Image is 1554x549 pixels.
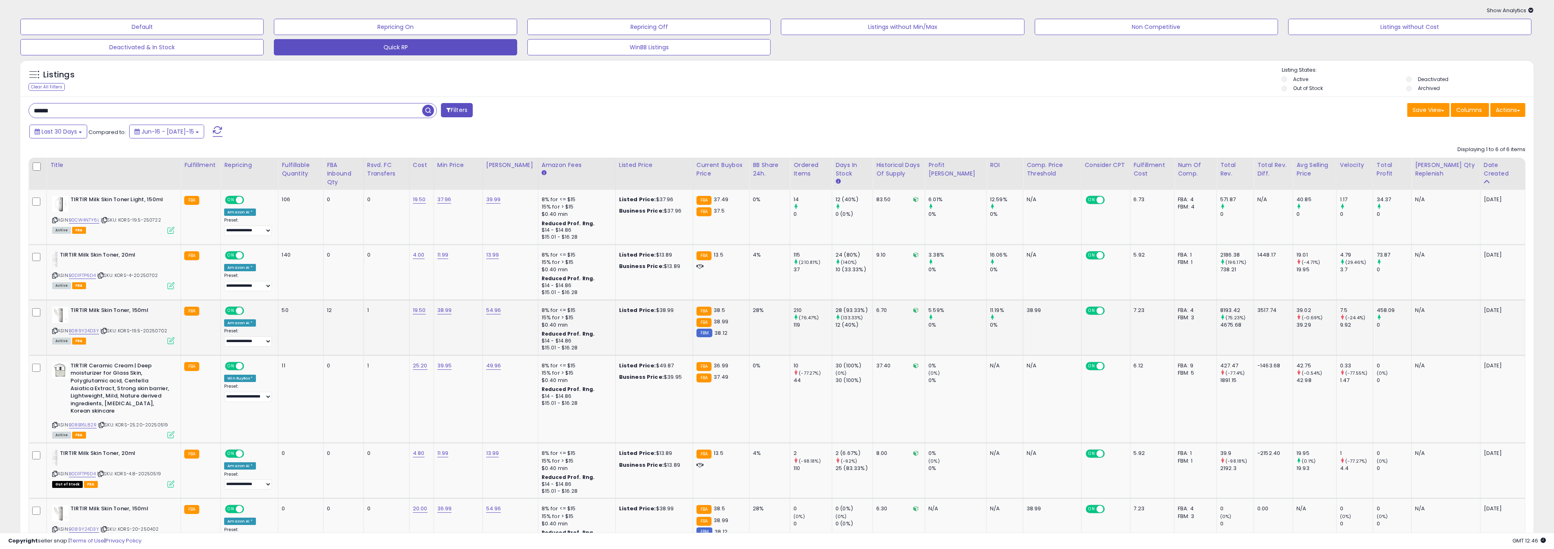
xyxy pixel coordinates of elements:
div: 210 [794,307,832,314]
b: Listed Price: [619,251,656,259]
div: FBA inbound Qty [327,161,360,187]
div: Amazon AI * [224,209,256,216]
div: 5.92 [1134,251,1168,259]
label: Out of Stock [1293,85,1323,92]
a: Terms of Use [70,537,104,545]
div: 3.7 [1340,266,1373,273]
div: 7.23 [1134,307,1168,314]
div: ASIN: [52,196,174,233]
div: Comp. Price Threshold [1027,161,1078,178]
th: Please note that this number is a calculation based on your required days of coverage and your ve... [1412,158,1481,190]
a: 19.50 [413,306,426,314]
span: OFF [243,252,256,259]
img: 31f-J+Rg2TL._SL40_.jpg [52,450,58,466]
span: OFF [243,307,256,314]
a: 25.20 [413,362,428,370]
div: [DATE] [1484,251,1517,259]
div: $14 - $14.86 [542,282,609,289]
div: 3517.74 [1257,307,1287,314]
a: 37.96 [437,195,452,204]
a: 4.00 [413,251,425,259]
div: 16.06% [990,251,1023,259]
label: Active [1293,76,1308,83]
div: ASIN: [52,307,174,344]
img: 31f-J+Rg2TL._SL40_.jpg [52,251,58,268]
span: OFF [1103,252,1116,259]
small: (-77.27%) [799,370,821,376]
div: 6.70 [876,307,919,314]
h5: Listings [43,69,75,81]
button: Listings without Min/Max [781,19,1024,35]
button: Columns [1451,103,1489,117]
div: -1463.68 [1257,362,1287,369]
small: (-0.69%) [1302,314,1323,321]
div: $14 - $14.86 [542,338,609,345]
a: B0D1FTP6D4 [69,272,96,279]
div: $38.99 [619,307,687,314]
div: 458.09 [1377,307,1411,314]
button: WinBB Listings [527,39,771,55]
div: [DATE] [1484,196,1517,203]
div: 427.47 [1220,362,1254,369]
a: 54.96 [486,505,501,513]
div: 38.99 [1027,307,1075,314]
div: 10 [794,362,832,369]
div: N/A [1415,307,1474,314]
div: 42.75 [1296,362,1336,369]
div: FBA: 4 [1178,307,1210,314]
b: TIRTIR Milk Skin Toner, 150ml [71,307,170,316]
small: FBA [184,362,199,371]
div: 73.87 [1377,251,1411,259]
div: $13.89 [619,251,687,259]
small: (-77.4%) [1226,370,1245,376]
div: N/A [990,362,1017,369]
a: 20.00 [413,505,428,513]
span: OFF [1103,307,1116,314]
div: $37.96 [619,196,687,203]
div: ASIN: [52,362,174,438]
button: Filters [441,103,473,117]
button: Actions [1490,103,1525,117]
div: Cost [413,161,430,169]
span: 37.5 [714,207,725,215]
div: 8193.42 [1220,307,1254,314]
div: Clear All Filters [29,83,65,91]
div: 15% for > $15 [542,369,609,377]
div: ROI [990,161,1020,169]
div: Profit [PERSON_NAME] [928,161,983,178]
div: [DATE] [1484,307,1517,314]
div: $14 - $14.86 [542,227,609,234]
div: Fulfillment Cost [1134,161,1171,178]
button: Deactivated & In Stock [20,39,264,55]
b: Business Price: [619,207,664,215]
img: 31OZES5j9LL._SL40_.jpg [52,505,68,521]
div: FBM: 3 [1178,314,1210,321]
div: 4.79 [1340,251,1373,259]
div: 0 [367,251,403,259]
div: 9.92 [1340,321,1373,329]
button: Non Competitive [1035,19,1278,35]
div: Current Buybox Price [697,161,746,178]
div: 12 [327,307,357,314]
div: 0% [928,321,986,329]
button: Repricing On [274,19,517,35]
div: Total Rev. Diff. [1257,161,1289,178]
div: 0 [1340,211,1373,218]
div: 1 [367,307,403,314]
div: Fulfillable Quantity [282,161,320,178]
b: Reduced Prof. Rng. [542,330,595,337]
div: 1 [367,362,403,369]
div: 140 [282,251,317,259]
span: 38.99 [714,318,728,325]
div: Amazon Fees [542,161,612,169]
div: 40.85 [1296,196,1336,203]
div: 19.95 [1296,266,1336,273]
b: TIRTIR Milk Skin Toner, 20ml [60,251,159,261]
span: OFF [243,197,256,204]
div: Repricing [224,161,275,169]
div: 106 [282,196,317,203]
div: 12.59% [990,196,1023,203]
div: 28% [753,307,784,314]
b: Listed Price: [619,306,656,314]
div: 39.29 [1296,321,1336,329]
